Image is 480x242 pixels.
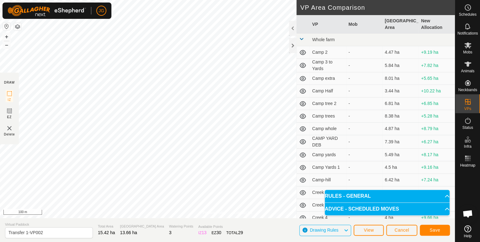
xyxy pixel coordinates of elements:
[3,23,10,30] button: Reset Map
[364,228,374,233] span: View
[349,49,380,56] div: -
[216,230,221,235] span: 30
[98,224,115,229] span: Total Area
[349,177,380,183] div: -
[349,100,380,107] div: -
[349,62,380,69] div: -
[419,212,455,224] td: +9.66 ha
[382,135,419,149] td: 7.39 ha
[382,15,419,34] th: [GEOGRAPHIC_DATA] Area
[419,110,455,123] td: +5.28 ha
[346,15,382,34] th: Mob
[98,230,115,235] span: 15.42 ha
[169,230,172,235] span: 3
[419,59,455,72] td: +7.82 ha
[463,50,472,54] span: Mobs
[419,161,455,174] td: +9.16 ha
[120,230,137,235] span: 13.66 ha
[349,139,380,145] div: -
[325,203,450,215] p-accordion-header: ADVICE - SCHEDULED MOVES
[310,149,346,161] td: Camp yards
[459,13,476,16] span: Schedules
[238,230,243,235] span: 29
[310,228,338,233] span: Drawing Rules
[457,31,478,35] span: Notifications
[202,230,207,235] span: 13
[382,149,419,161] td: 5.49 ha
[419,149,455,161] td: +8.17 ha
[460,163,475,167] span: Heatmap
[4,132,15,137] span: Delete
[300,4,455,11] h2: VP Area Comparison
[226,229,243,236] div: TOTAL
[349,125,380,132] div: -
[419,123,455,135] td: +8.79 ha
[325,194,371,199] span: RULES - GENERAL
[419,85,455,97] td: +10.22 ha
[461,69,474,73] span: Animals
[382,186,419,199] td: 4.44 ha
[419,186,455,199] td: +9.22 ha
[310,186,346,199] td: Creek 2
[462,126,473,129] span: Status
[120,224,164,229] span: [GEOGRAPHIC_DATA] Area
[455,223,480,240] a: Help
[419,15,455,34] th: New Allocation
[349,113,380,119] div: -
[8,97,11,102] span: IZ
[310,97,346,110] td: Camp tree 2
[382,212,419,224] td: 4 ha
[382,85,419,97] td: 3.44 ha
[8,5,86,16] img: Gallagher Logo
[310,15,346,34] th: VP
[419,72,455,85] td: +5.65 ha
[382,174,419,186] td: 6.42 ha
[310,174,346,186] td: Camp-hill
[382,123,419,135] td: 4.87 ha
[349,214,380,221] div: -
[4,80,15,85] div: DRAW
[310,212,346,224] td: Creek 4
[420,225,450,236] button: Save
[310,199,346,212] td: Creek 3
[349,75,380,82] div: -
[203,210,226,216] a: Privacy Policy
[419,135,455,149] td: +6.27 ha
[310,59,346,72] td: Camp 3 to Yards
[3,41,10,49] button: –
[3,33,10,41] button: +
[234,210,252,216] a: Contact Us
[169,224,193,229] span: Watering Points
[198,229,206,236] div: IZ
[382,97,419,110] td: 6.81 ha
[419,174,455,186] td: +7.24 ha
[382,72,419,85] td: 8.01 ha
[325,190,450,202] p-accordion-header: RULES - GENERAL
[211,229,221,236] div: EZ
[382,110,419,123] td: 8.38 ha
[349,88,380,94] div: -
[382,59,419,72] td: 5.84 ha
[394,228,409,233] span: Cancel
[6,124,13,132] img: VP
[382,46,419,59] td: 4.47 ha
[7,115,12,119] span: EZ
[312,37,335,42] span: Whole farm
[5,222,93,227] span: Virtual Paddock
[458,204,477,223] a: Open chat
[310,110,346,123] td: Camp trees
[198,224,243,229] span: Available Points
[99,8,104,14] span: JG
[386,225,417,236] button: Cancel
[325,206,399,212] span: ADVICE - SCHEDULED MOVES
[464,107,471,111] span: VPs
[464,234,472,238] span: Help
[419,97,455,110] td: +6.85 ha
[349,164,380,171] div: -
[310,46,346,59] td: Camp 2
[419,46,455,59] td: +9.19 ha
[310,72,346,85] td: Camp extra
[14,23,21,30] button: Map Layers
[382,161,419,174] td: 4.5 ha
[458,88,477,92] span: Neckbands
